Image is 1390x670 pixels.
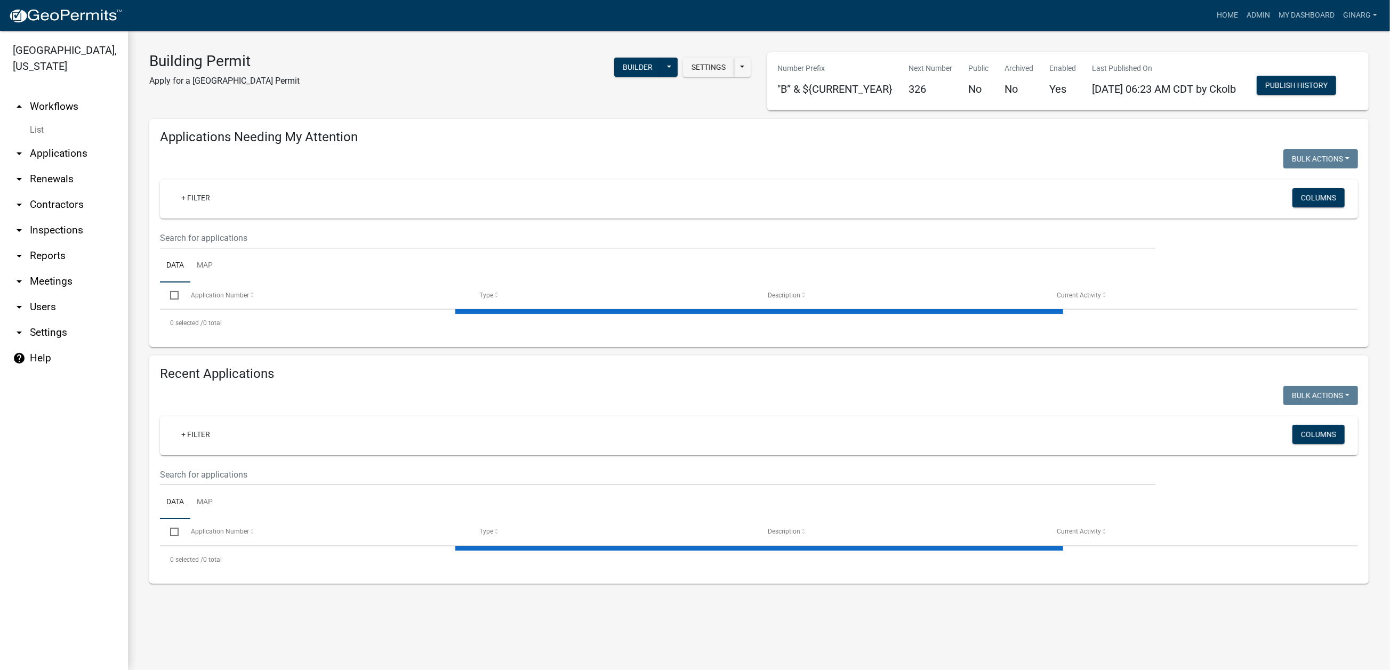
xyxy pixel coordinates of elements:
span: Type [479,292,493,299]
datatable-header-cell: Application Number [180,519,469,545]
h4: Recent Applications [160,366,1358,382]
i: arrow_drop_down [13,249,26,262]
p: Last Published On [1092,63,1236,74]
p: Archived [1005,63,1034,74]
a: + Filter [173,425,219,444]
wm-modal-confirm: Workflow Publish History [1257,82,1336,91]
button: Bulk Actions [1283,149,1358,168]
p: Number Prefix [778,63,893,74]
p: Next Number [909,63,953,74]
p: Enabled [1050,63,1076,74]
i: arrow_drop_down [13,173,26,185]
p: Apply for a [GEOGRAPHIC_DATA] Permit [149,75,300,87]
i: arrow_drop_down [13,198,26,211]
input: Search for applications [160,464,1155,486]
p: Public [969,63,989,74]
h5: Yes [1050,83,1076,95]
datatable-header-cell: Application Number [180,282,469,308]
span: Application Number [191,292,249,299]
h3: Building Permit [149,52,300,70]
datatable-header-cell: Description [758,282,1046,308]
datatable-header-cell: Type [469,282,758,308]
span: Description [768,292,800,299]
i: arrow_drop_down [13,326,26,339]
span: Type [479,528,493,535]
i: help [13,352,26,365]
button: Builder [614,58,661,77]
a: ginarg [1339,5,1381,26]
a: Data [160,249,190,283]
a: + Filter [173,188,219,207]
span: 0 selected / [170,319,203,327]
a: Home [1212,5,1242,26]
button: Columns [1292,188,1345,207]
a: My Dashboard [1274,5,1339,26]
button: Columns [1292,425,1345,444]
h5: "B” & ${CURRENT_YEAR} [778,83,893,95]
span: Description [768,528,800,535]
button: Bulk Actions [1283,386,1358,405]
a: Data [160,486,190,520]
i: arrow_drop_down [13,147,26,160]
a: Map [190,486,219,520]
span: 0 selected / [170,556,203,563]
h4: Applications Needing My Attention [160,130,1358,145]
button: Publish History [1257,76,1336,95]
i: arrow_drop_up [13,100,26,113]
datatable-header-cell: Select [160,282,180,308]
h5: No [1005,83,1034,95]
a: Map [190,249,219,283]
datatable-header-cell: Type [469,519,758,545]
i: arrow_drop_down [13,301,26,313]
h5: No [969,83,989,95]
datatable-header-cell: Description [758,519,1046,545]
div: 0 total [160,310,1358,336]
datatable-header-cell: Current Activity [1047,282,1335,308]
h5: 326 [909,83,953,95]
span: [DATE] 06:23 AM CDT by Ckolb [1092,83,1236,95]
button: Settings [683,58,734,77]
a: Admin [1242,5,1274,26]
datatable-header-cell: Current Activity [1047,519,1335,545]
input: Search for applications [160,227,1155,249]
span: Application Number [191,528,249,535]
span: Current Activity [1057,528,1101,535]
i: arrow_drop_down [13,224,26,237]
datatable-header-cell: Select [160,519,180,545]
div: 0 total [160,546,1358,573]
i: arrow_drop_down [13,275,26,288]
span: Current Activity [1057,292,1101,299]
